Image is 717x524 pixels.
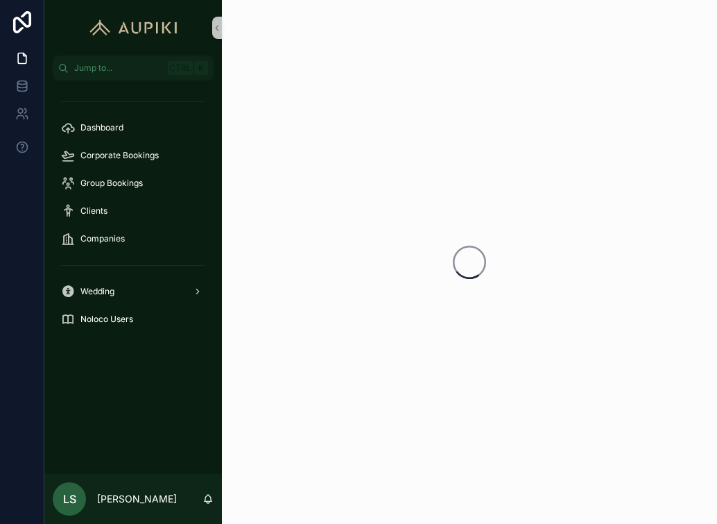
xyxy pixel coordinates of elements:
[53,226,214,251] a: Companies
[80,286,114,297] span: Wedding
[53,56,214,81] button: Jump to...CtrlK
[196,62,207,74] span: K
[80,150,159,161] span: Corporate Bookings
[74,62,162,74] span: Jump to...
[80,178,143,189] span: Group Bookings
[53,279,214,304] a: Wedding
[83,17,184,39] img: App logo
[80,314,133,325] span: Noloco Users
[80,122,123,133] span: Dashboard
[44,81,222,350] div: scrollable content
[97,492,177,506] p: [PERSON_NAME]
[53,143,214,168] a: Corporate Bookings
[168,61,193,75] span: Ctrl
[53,198,214,223] a: Clients
[53,115,214,140] a: Dashboard
[63,491,76,507] span: LS
[80,205,107,217] span: Clients
[53,307,214,332] a: Noloco Users
[80,233,125,244] span: Companies
[53,171,214,196] a: Group Bookings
